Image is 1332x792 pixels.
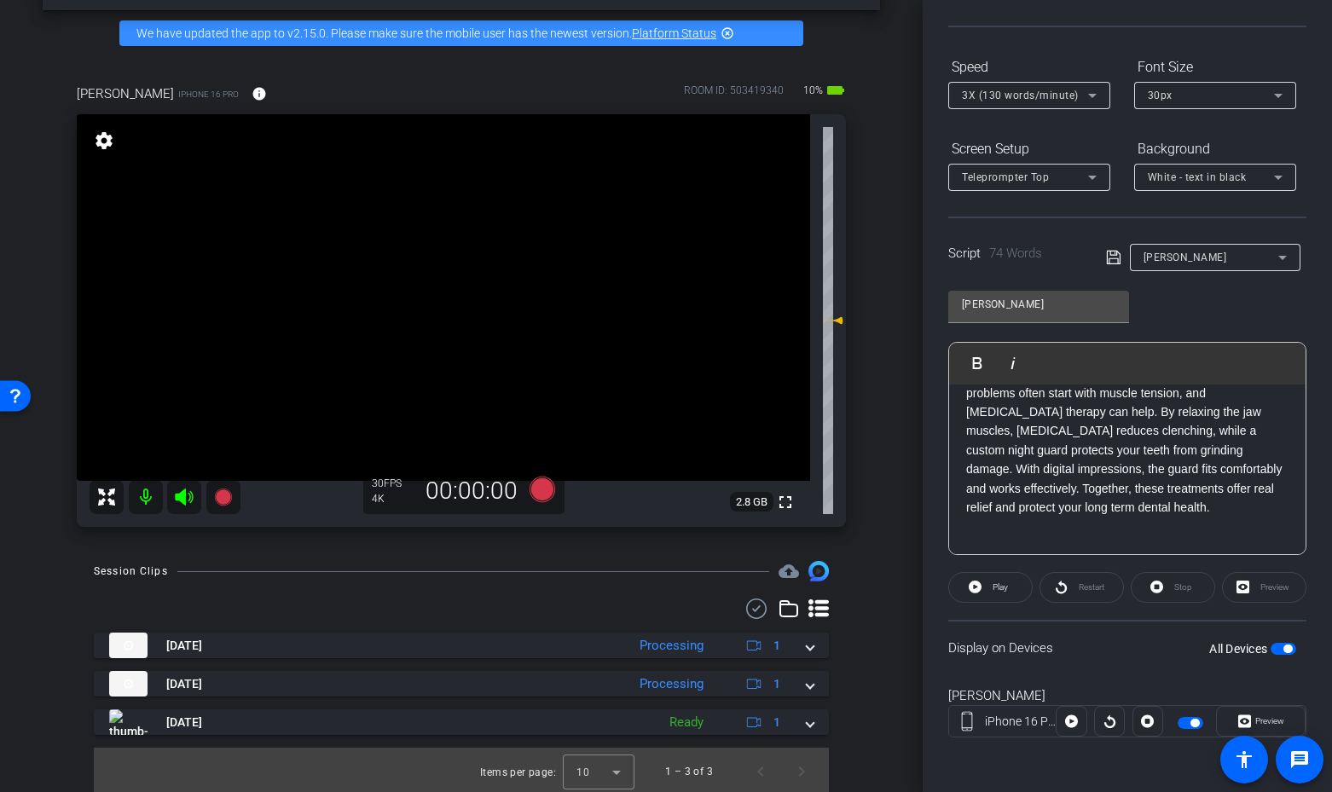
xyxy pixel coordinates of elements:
mat-icon: 0 dB [823,310,843,331]
div: 4K [372,492,414,506]
img: thumb-nail [109,671,148,697]
span: [DATE] [166,675,202,693]
span: [PERSON_NAME] [77,84,174,103]
span: [DATE] [166,714,202,731]
div: Background [1134,135,1296,164]
mat-icon: fullscreen [775,492,796,512]
label: All Devices [1209,640,1271,657]
div: Processing [631,636,712,656]
button: Play [948,572,1033,603]
div: iPhone 16 Pro [985,713,1057,731]
div: Display on Devices [948,620,1306,675]
div: Speed [948,53,1110,82]
span: 10% [801,77,825,104]
div: Font Size [1134,53,1296,82]
mat-expansion-panel-header: thumb-nail[DATE]Ready1 [94,709,829,735]
span: 1 [773,675,780,693]
mat-icon: cloud_upload [779,561,799,581]
span: White - text in black [1148,171,1247,183]
span: Preview [1255,716,1284,726]
span: 2.8 GB [730,492,773,512]
div: Script [948,244,1082,263]
span: Destinations for your clips [779,561,799,581]
span: 1 [773,637,780,655]
span: 30px [1148,90,1173,101]
button: Preview [1216,706,1306,737]
span: 74 Words [989,246,1042,261]
span: [PERSON_NAME] [1144,251,1227,263]
mat-icon: settings [92,130,116,151]
div: We have updated the app to v2.15.0. Please make sure the mobile user has the newest version. [119,20,803,46]
span: 1 [773,714,780,731]
div: [PERSON_NAME] [948,686,1306,706]
span: Play [993,582,1008,592]
div: Ready [661,713,712,732]
mat-icon: accessibility [1234,749,1254,770]
span: Teleprompter Top [962,171,1049,183]
mat-expansion-panel-header: thumb-nail[DATE]Processing1 [94,671,829,697]
span: [DATE] [166,637,202,655]
img: thumb-nail [109,709,148,735]
a: Platform Status [632,26,716,40]
p: If you clench or grind your teeth, you may notice [MEDICAL_DATA], headaches, or worn enamel. TMJ ... [966,345,1289,517]
mat-icon: message [1289,749,1310,770]
img: Session clips [808,561,829,581]
div: Screen Setup [948,135,1110,164]
mat-icon: info [252,86,267,101]
mat-icon: battery_std [825,80,846,101]
img: thumb-nail [109,633,148,658]
button: Previous page [740,751,781,792]
div: Items per page: [480,764,556,781]
div: Session Clips [94,563,168,580]
input: Title [962,294,1115,315]
span: iPhone 16 Pro [178,88,239,101]
mat-expansion-panel-header: thumb-nail[DATE]Processing1 [94,633,829,658]
span: 3X (130 words/minute) [962,90,1079,101]
div: ROOM ID: 503419340 [684,83,784,107]
div: 1 – 3 of 3 [665,763,713,780]
mat-icon: highlight_off [721,26,734,40]
div: 30 [372,477,414,490]
button: Next page [781,751,822,792]
div: Processing [631,674,712,694]
span: FPS [384,477,402,489]
div: 00:00:00 [414,477,529,506]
